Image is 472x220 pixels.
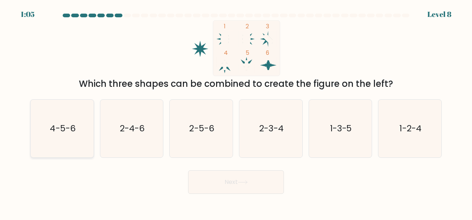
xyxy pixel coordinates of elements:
tspan: 2 [246,22,249,30]
tspan: 4 [224,49,228,57]
tspan: 1 [224,22,226,30]
button: Next [188,170,284,194]
text: 2-5-6 [190,122,214,134]
div: Level 8 [427,9,451,20]
div: 1:05 [21,9,35,20]
text: 1-3-5 [330,122,352,134]
tspan: 5 [246,49,249,57]
text: 1-2-4 [400,122,421,134]
text: 2-4-6 [120,122,145,134]
text: 4-5-6 [50,122,75,134]
tspan: 3 [266,22,269,30]
tspan: 6 [266,49,269,57]
div: Which three shapes can be combined to create the figure on the left? [35,77,437,91]
text: 2-3-4 [259,122,284,134]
